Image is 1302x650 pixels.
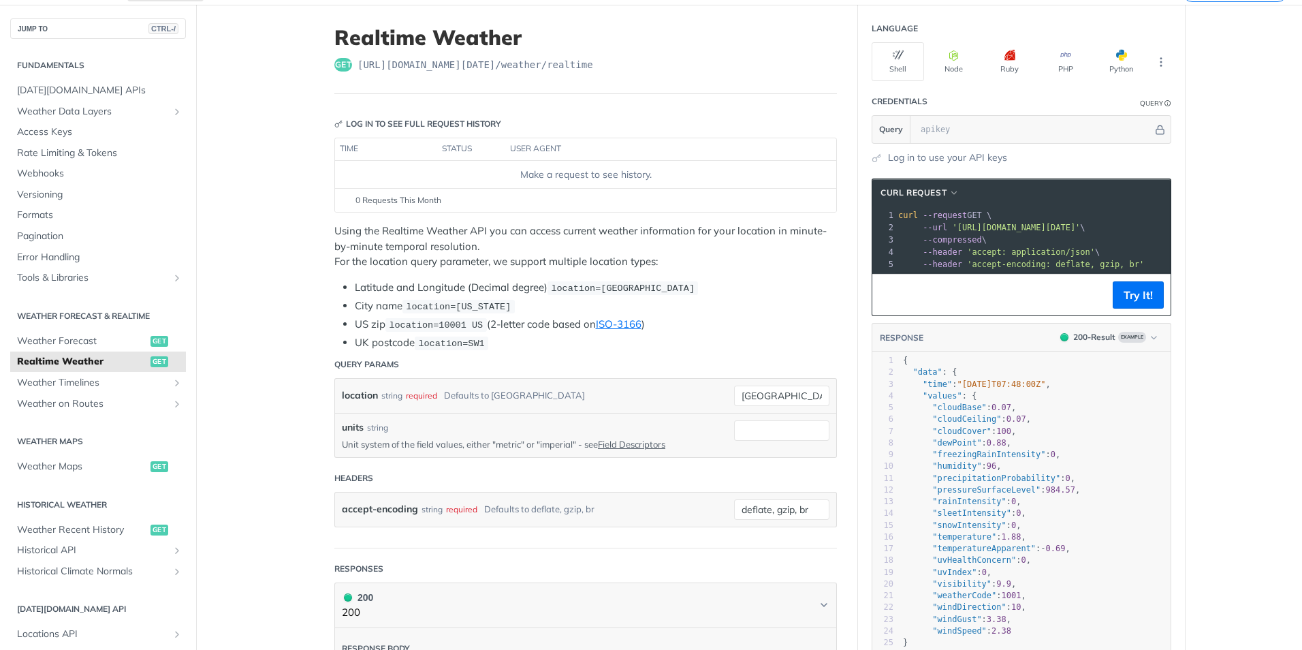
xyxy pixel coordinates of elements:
[903,450,1060,459] span: : ,
[342,605,373,621] p: 200
[17,271,168,285] span: Tools & Libraries
[932,438,981,448] span: "dewPoint"
[355,317,837,332] li: US zip (2-letter code based on )
[932,532,996,542] span: "temperature"
[872,116,910,143] button: Query
[1002,591,1021,600] span: 1001
[172,377,182,388] button: Show subpages for Weather Timelines
[10,205,186,226] a: Formats
[367,422,388,434] div: string
[334,472,373,484] div: Headers
[952,223,1080,232] span: '[URL][DOMAIN_NAME][DATE]'
[1016,508,1021,518] span: 0
[334,118,501,130] div: Log in to see full request history
[888,151,1007,165] a: Log in to use your API keys
[903,485,1080,495] span: : ,
[903,615,1011,624] span: : ,
[898,247,1100,257] span: \
[872,520,893,531] div: 15
[340,168,831,182] div: Make a request to see history.
[932,626,986,636] span: "windSpeed"
[903,579,1016,589] span: : ,
[903,356,908,365] span: {
[1153,123,1167,136] button: Hide
[150,461,168,472] span: get
[172,399,182,409] button: Show subpages for Weather on Routes
[17,251,182,264] span: Error Handling
[358,58,593,72] span: https://api.tomorrow.io/v4/weather/realtime
[10,352,186,372] a: Realtime Weatherget
[10,331,186,352] a: Weather Forecastget
[418,339,484,349] span: location=SW1
[903,591,1026,600] span: : ,
[903,497,1021,506] span: : ,
[879,285,898,305] button: Copy to clipboard
[355,298,837,314] li: City name
[996,427,1011,436] span: 100
[932,615,981,624] span: "windGust"
[932,427,991,436] span: "cloudCover"
[17,335,147,348] span: Weather Forecast
[923,260,962,269] span: --header
[406,386,437,405] div: required
[872,567,893,578] div: 19
[932,521,1006,530] span: "snowIntensity"
[872,246,895,258] div: 4
[355,194,441,206] span: 0 Requests This Month
[342,420,364,435] label: units
[932,544,1036,553] span: "temperatureApparent"
[879,123,903,136] span: Query
[872,484,893,496] div: 12
[342,590,829,621] button: 200 200200
[903,414,1031,424] span: : ,
[923,223,947,232] span: --url
[1140,98,1163,108] div: Query
[903,403,1016,412] span: : ,
[172,273,182,283] button: Show subpages for Tools & Libraries
[932,508,1011,518] span: "sleetIntensity"
[1006,414,1026,424] span: 0.07
[903,367,957,377] span: : {
[10,561,186,582] a: Historical Climate NormalsShow subpages for Historical Climate Normals
[1039,42,1092,81] button: PHP
[932,568,976,577] span: "uvIndex"
[10,540,186,561] a: Historical APIShow subpages for Historical API
[932,450,1045,459] span: "freezingRainIntensity"
[17,167,182,181] span: Webhooks
[342,590,373,605] div: 200
[1095,42,1147,81] button: Python
[987,615,1006,624] span: 3.38
[1011,602,1021,612] span: 10
[10,185,186,205] a: Versioning
[10,373,186,393] a: Weather TimelinesShow subpages for Weather Timelines
[872,578,893,590] div: 20
[17,460,147,474] span: Weather Maps
[872,637,893,649] div: 25
[150,356,168,367] span: get
[172,566,182,577] button: Show subpages for Historical Climate Normals
[10,456,186,477] a: Weather Mapsget
[927,42,980,81] button: Node
[903,391,976,401] span: : {
[914,116,1153,143] input: apikey
[334,25,837,50] h1: Realtime Weather
[10,624,186,645] a: Locations APIShow subpages for Locations API
[1041,544,1045,553] span: -
[355,335,837,351] li: UK postcode
[1151,52,1171,72] button: More Languages
[551,283,695,294] span: location=[GEOGRAPHIC_DATA]
[903,380,1051,389] span: : ,
[17,230,182,243] span: Pagination
[923,247,962,257] span: --header
[17,565,168,578] span: Historical Climate Normals
[872,461,893,472] div: 10
[923,211,967,220] span: --request
[872,437,893,449] div: 8
[932,485,1041,495] span: "pressureSurfaceLevel"
[987,438,1006,448] span: 0.88
[991,626,1011,636] span: 2.38
[872,508,893,519] div: 14
[872,602,893,613] div: 22
[342,438,714,450] p: Unit system of the field values, either "metric" or "imperial" - see
[484,499,594,519] div: Defaults to deflate, gzip, br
